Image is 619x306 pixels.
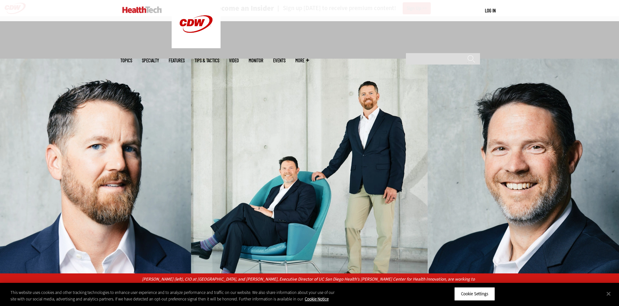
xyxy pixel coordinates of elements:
[122,7,162,13] img: Home
[194,58,219,63] a: Tips & Tactics
[229,58,239,63] a: Video
[120,58,132,63] span: Topics
[10,289,340,302] div: This website uses cookies and other tracking technologies to enhance user experience and to analy...
[485,7,496,13] a: Log in
[273,58,286,63] a: Events
[172,43,221,50] a: CDW
[142,276,477,290] p: [PERSON_NAME] (left), CIO at [GEOGRAPHIC_DATA], and [PERSON_NAME], Executive Director of UC San D...
[454,287,495,301] button: Cookie Settings
[601,286,616,301] button: Close
[249,58,263,63] a: MonITor
[305,296,329,302] a: More information about your privacy
[142,58,159,63] span: Specialty
[169,58,185,63] a: Features
[295,58,309,63] span: More
[485,7,496,14] div: User menu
